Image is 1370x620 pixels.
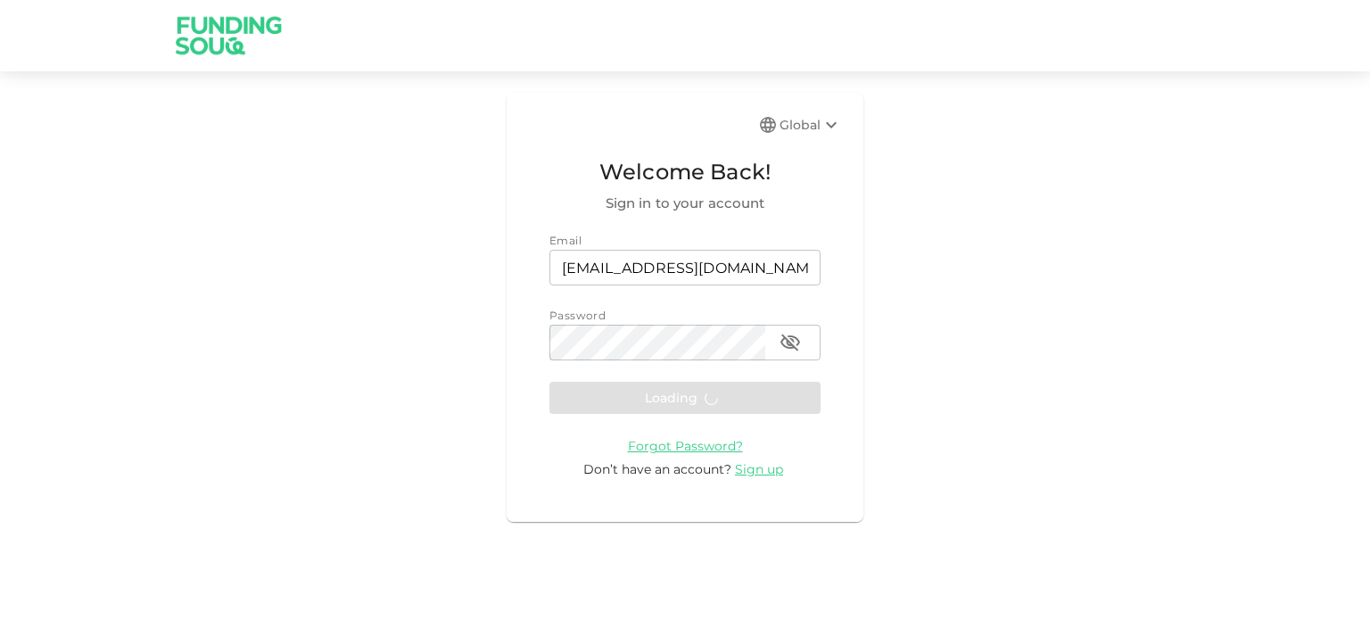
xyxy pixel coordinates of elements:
[628,437,743,454] a: Forgot Password?
[549,234,582,247] span: Email
[549,193,821,214] span: Sign in to your account
[780,114,842,136] div: Global
[549,309,606,322] span: Password
[549,325,765,360] input: password
[549,155,821,189] span: Welcome Back!
[628,438,743,454] span: Forgot Password?
[549,250,821,285] input: email
[735,461,783,477] span: Sign up
[583,461,731,477] span: Don’t have an account?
